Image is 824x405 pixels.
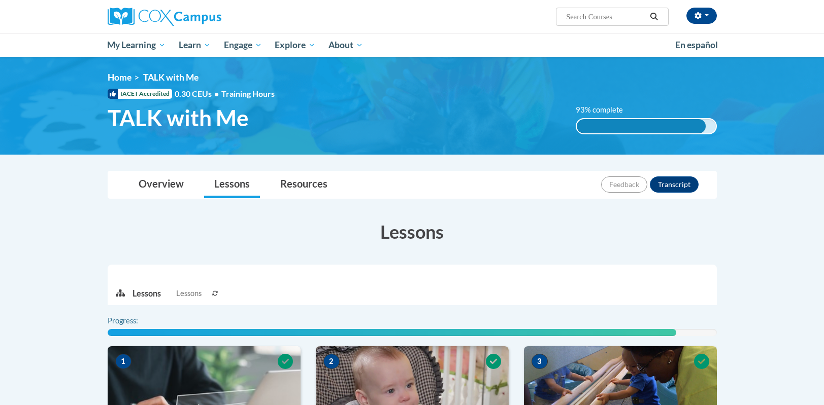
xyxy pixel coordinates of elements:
span: About [328,39,363,51]
button: Account Settings [686,8,717,24]
label: 93% complete [576,104,634,116]
div: 93% complete [577,119,706,133]
a: Home [108,72,131,83]
a: Engage [217,33,269,57]
a: About [322,33,370,57]
button: Feedback [601,176,647,193]
a: Cox Campus [108,8,301,26]
span: Lessons [176,288,202,299]
label: Progress: [108,315,166,326]
span: 3 [532,354,548,369]
span: Explore [275,39,315,51]
button: Transcript [650,176,699,193]
span: 1 [115,354,131,369]
span: 0.30 CEUs [175,88,221,99]
span: • [214,89,219,98]
a: En español [669,34,724,56]
span: Learn [179,39,211,51]
p: Lessons [133,288,161,299]
button: Search [646,11,662,23]
input: Search Courses [565,11,646,23]
span: TALK with Me [108,104,249,131]
a: Explore [268,33,322,57]
span: Training Hours [221,89,275,98]
span: TALK with Me [143,72,199,83]
a: Overview [128,171,194,198]
span: My Learning [107,39,166,51]
span: Engage [224,39,262,51]
a: Learn [172,33,217,57]
h3: Lessons [108,219,717,244]
span: IACET Accredited [108,89,172,99]
img: Cox Campus [108,8,221,26]
a: Lessons [204,171,260,198]
a: Resources [270,171,338,198]
div: Main menu [92,33,732,57]
span: En español [675,40,718,50]
a: My Learning [101,33,173,57]
span: 2 [323,354,340,369]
